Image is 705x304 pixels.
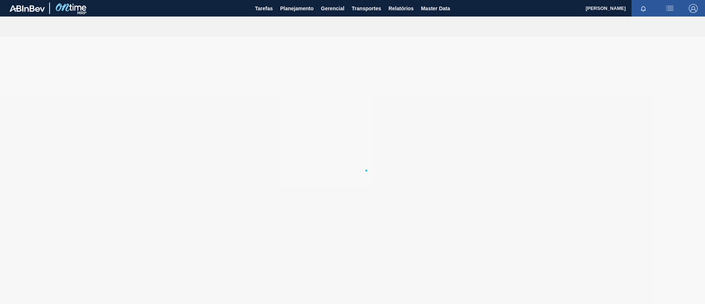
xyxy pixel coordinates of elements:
span: Planejamento [280,4,314,13]
span: Master Data [421,4,450,13]
span: Tarefas [255,4,273,13]
span: Relatórios [388,4,413,13]
img: userActions [665,4,674,13]
img: TNhmsLtSVTkK8tSr43FrP2fwEKptu5GPRR3wAAAABJRU5ErkJggg== [10,5,45,12]
img: Logout [689,4,698,13]
button: Notificações [632,3,655,14]
span: Gerencial [321,4,344,13]
span: Transportes [352,4,381,13]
